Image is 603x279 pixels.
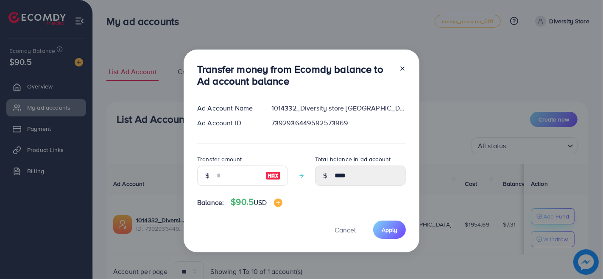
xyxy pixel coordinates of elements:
[190,118,265,128] div: Ad Account ID
[335,225,356,235] span: Cancel
[382,226,397,234] span: Apply
[265,118,413,128] div: 7392936449592573969
[254,198,267,207] span: USD
[274,199,282,207] img: image
[373,221,406,239] button: Apply
[324,221,366,239] button: Cancel
[197,198,224,207] span: Balance:
[315,155,391,163] label: Total balance in ad account
[265,103,413,113] div: 1014332_Diversity store [GEOGRAPHIC_DATA]
[190,103,265,113] div: Ad Account Name
[231,197,282,207] h4: $90.5
[197,155,242,163] label: Transfer amount
[197,63,392,88] h3: Transfer money from Ecomdy balance to Ad account balance
[265,171,281,181] img: image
